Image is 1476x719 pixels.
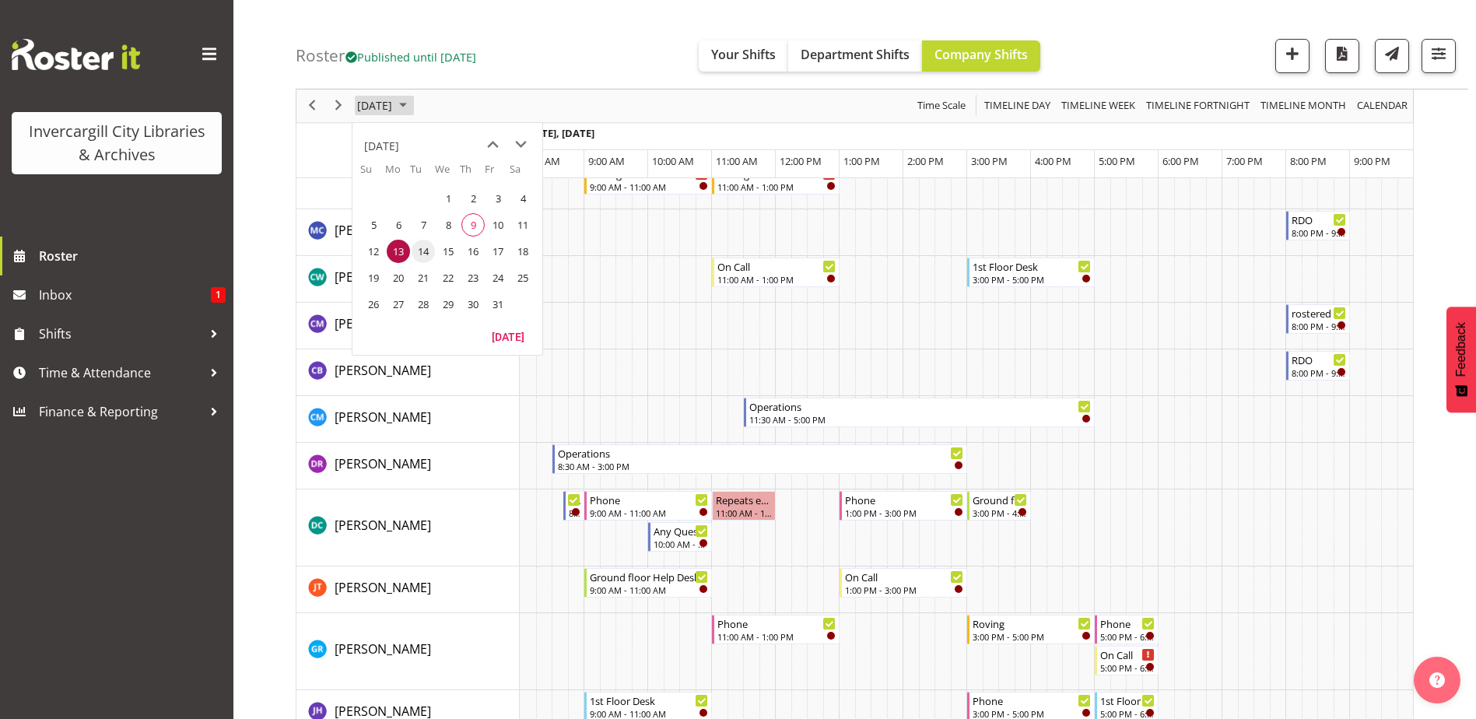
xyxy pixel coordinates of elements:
[511,187,535,210] span: Saturday, October 4, 2025
[436,187,460,210] span: Wednesday, October 1, 2025
[648,522,712,552] div: Donald Cunningham"s event - Any Questions Begin From Monday, October 13, 2025 at 10:00:00 AM GMT+...
[654,538,708,550] div: 10:00 AM - 11:00 AM
[412,240,435,263] span: Tuesday, October 14, 2025
[712,615,840,644] div: Grace Roscoe-Squires"s event - Phone Begin From Monday, October 13, 2025 at 11:00:00 AM GMT+13:00...
[486,293,510,316] span: Friday, October 31, 2025
[967,615,1095,644] div: Grace Roscoe-Squires"s event - Roving Begin From Monday, October 13, 2025 at 3:00:00 PM GMT+13:00...
[362,240,385,263] span: Sunday, October 12, 2025
[845,507,963,519] div: 1:00 PM - 3:00 PM
[39,322,202,345] span: Shifts
[362,266,385,289] span: Sunday, October 19, 2025
[967,491,1031,521] div: Donald Cunningham"s event - Ground floor Help Desk Begin From Monday, October 13, 2025 at 3:00:00...
[511,240,535,263] span: Saturday, October 18, 2025
[39,283,211,307] span: Inbox
[1292,352,1346,367] div: RDO
[1100,693,1155,708] div: 1st Floor Desk
[845,492,963,507] div: Phone
[922,40,1040,72] button: Company Shifts
[296,489,520,566] td: Donald Cunningham resource
[436,266,460,289] span: Wednesday, October 22, 2025
[436,293,460,316] span: Wednesday, October 29, 2025
[590,507,708,519] div: 9:00 AM - 11:00 AM
[335,362,431,379] span: [PERSON_NAME]
[971,154,1008,168] span: 3:00 PM
[558,460,963,472] div: 8:30 AM - 3:00 PM
[461,240,485,263] span: Thursday, October 16, 2025
[558,445,963,461] div: Operations
[296,256,520,303] td: Catherine Wilson resource
[355,96,414,116] button: October 2025
[934,46,1028,63] span: Company Shifts
[486,213,510,237] span: Friday, October 10, 2025
[915,96,969,116] button: Time Scale
[744,398,1095,427] div: Cindy Mulrooney"s event - Operations Begin From Monday, October 13, 2025 at 11:30:00 AM GMT+13:00...
[1325,39,1359,73] button: Download a PDF of the roster for the current day
[296,349,520,396] td: Chris Broad resource
[511,266,535,289] span: Saturday, October 25, 2025
[412,213,435,237] span: Tuesday, October 7, 2025
[511,213,535,237] span: Saturday, October 11, 2025
[1355,96,1411,116] button: Month
[335,314,431,333] a: [PERSON_NAME]
[335,408,431,426] a: [PERSON_NAME]
[385,162,410,185] th: Mo
[1258,96,1349,116] button: Timeline Month
[749,413,1091,426] div: 11:30 AM - 5:00 PM
[362,213,385,237] span: Sunday, October 5, 2025
[27,120,206,167] div: Invercargill City Libraries & Archives
[717,616,836,631] div: Phone
[335,221,431,240] a: [PERSON_NAME]
[335,268,431,286] a: [PERSON_NAME]
[788,40,922,72] button: Department Shifts
[1035,154,1071,168] span: 4:00 PM
[1060,96,1137,116] span: Timeline Week
[1259,96,1348,116] span: Timeline Month
[1286,351,1350,381] div: Chris Broad"s event - RDO Begin From Monday, October 13, 2025 at 8:00:00 PM GMT+13:00 Ends At Mon...
[712,258,840,287] div: Catherine Wilson"s event - On Call Begin From Monday, October 13, 2025 at 11:00:00 AM GMT+13:00 E...
[461,187,485,210] span: Thursday, October 2, 2025
[1059,96,1138,116] button: Timeline Week
[345,49,476,65] span: Published until [DATE]
[356,96,394,116] span: [DATE]
[335,455,431,472] span: [PERSON_NAME]
[1292,367,1346,379] div: 8:00 PM - 9:00 PM
[712,165,840,195] div: No Staff Member"s event - Roving Begin From Monday, October 13, 2025 at 11:00:00 AM GMT+13:00 End...
[335,361,431,380] a: [PERSON_NAME]
[362,293,385,316] span: Sunday, October 26, 2025
[590,584,708,596] div: 9:00 AM - 11:00 AM
[485,162,510,185] th: Fr
[584,568,712,598] div: Glen Tomlinson"s event - Ground floor Help Desk Begin From Monday, October 13, 2025 at 9:00:00 AM...
[1429,672,1445,688] img: help-xxl-2.png
[211,287,226,303] span: 1
[711,46,776,63] span: Your Shifts
[39,361,202,384] span: Time & Attendance
[1100,630,1155,643] div: 5:00 PM - 6:00 PM
[1275,39,1309,73] button: Add a new shift
[983,96,1052,116] span: Timeline Day
[1100,647,1155,662] div: On Call
[569,492,580,507] div: Newspapers
[780,154,822,168] span: 12:00 PM
[387,240,410,263] span: Monday, October 13, 2025
[845,584,963,596] div: 1:00 PM - 3:00 PM
[387,213,410,237] span: Monday, October 6, 2025
[1095,646,1159,675] div: Grace Roscoe-Squires"s event - On Call Begin From Monday, October 13, 2025 at 5:00:00 PM GMT+13:0...
[524,126,594,140] span: [DATE], [DATE]
[325,89,352,122] div: next period
[967,258,1095,287] div: Catherine Wilson"s event - 1st Floor Desk Begin From Monday, October 13, 2025 at 3:00:00 PM GMT+1...
[590,181,708,193] div: 9:00 AM - 11:00 AM
[552,444,967,474] div: Debra Robinson"s event - Operations Begin From Monday, October 13, 2025 at 8:30:00 AM GMT+13:00 E...
[1292,320,1346,332] div: 8:00 PM - 9:00 PM
[973,273,1091,286] div: 3:00 PM - 5:00 PM
[569,507,580,519] div: 8:40 AM - 9:00 AM
[801,46,910,63] span: Department Shifts
[364,131,399,162] div: title
[973,630,1091,643] div: 3:00 PM - 5:00 PM
[845,569,963,584] div: On Call
[436,240,460,263] span: Wednesday, October 15, 2025
[486,266,510,289] span: Friday, October 24, 2025
[360,162,385,185] th: Su
[461,213,485,237] span: Thursday, October 9, 2025
[1292,212,1346,227] div: RDO
[717,258,836,274] div: On Call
